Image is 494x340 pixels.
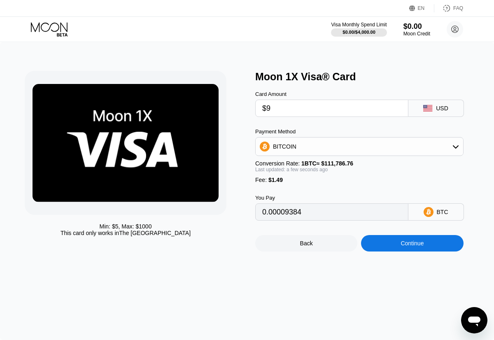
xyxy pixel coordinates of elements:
div: EN [409,4,434,12]
div: Last updated: a few seconds ago [255,167,464,172]
div: EN [418,5,425,11]
div: USD [436,105,448,112]
div: BITCOIN [256,138,463,155]
div: $0.00Moon Credit [403,22,430,37]
div: Moon 1X Visa® Card [255,71,478,83]
div: Visa Monthly Spend Limit$0.00/$4,000.00 [331,22,387,37]
input: $0.00 [262,100,401,116]
div: Min: $ 5 , Max: $ 1000 [100,223,152,230]
div: Back [300,240,313,247]
div: BTC [437,209,448,215]
div: $0.00 [403,22,430,31]
div: Conversion Rate: [255,160,464,167]
div: Visa Monthly Spend Limit [331,22,387,28]
div: FAQ [453,5,463,11]
div: Payment Method [255,128,464,135]
div: You Pay [255,195,408,201]
div: This card only works in The [GEOGRAPHIC_DATA] [61,230,191,236]
div: Moon Credit [403,31,430,37]
div: BITCOIN [273,143,296,150]
div: Continue [361,235,463,252]
div: FAQ [434,4,463,12]
span: 1 BTC ≈ $111,786.76 [301,160,353,167]
div: Back [255,235,357,252]
div: Card Amount [255,91,408,97]
div: $0.00 / $4,000.00 [343,30,375,35]
div: Continue [401,240,424,247]
span: $1.49 [268,177,283,183]
iframe: Button to launch messaging window [461,307,487,333]
div: Fee : [255,177,464,183]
